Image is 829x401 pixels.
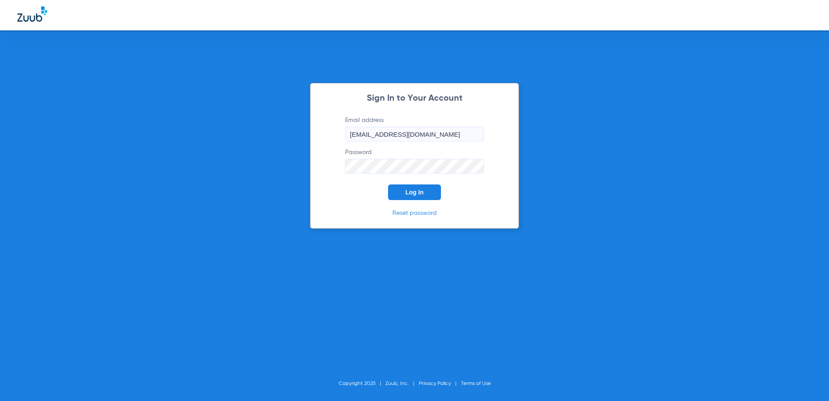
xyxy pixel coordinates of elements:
[345,116,484,141] label: Email address
[385,379,419,388] li: Zuub, Inc.
[345,159,484,174] input: Password
[392,210,437,216] a: Reset password
[388,184,441,200] button: Log In
[332,94,497,103] h2: Sign In to Your Account
[786,359,829,401] iframe: Chat Widget
[419,381,451,386] a: Privacy Policy
[405,189,424,196] span: Log In
[339,379,385,388] li: Copyright 2025
[345,148,484,174] label: Password
[17,7,47,22] img: Zuub Logo
[461,381,491,386] a: Terms of Use
[345,127,484,141] input: Email address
